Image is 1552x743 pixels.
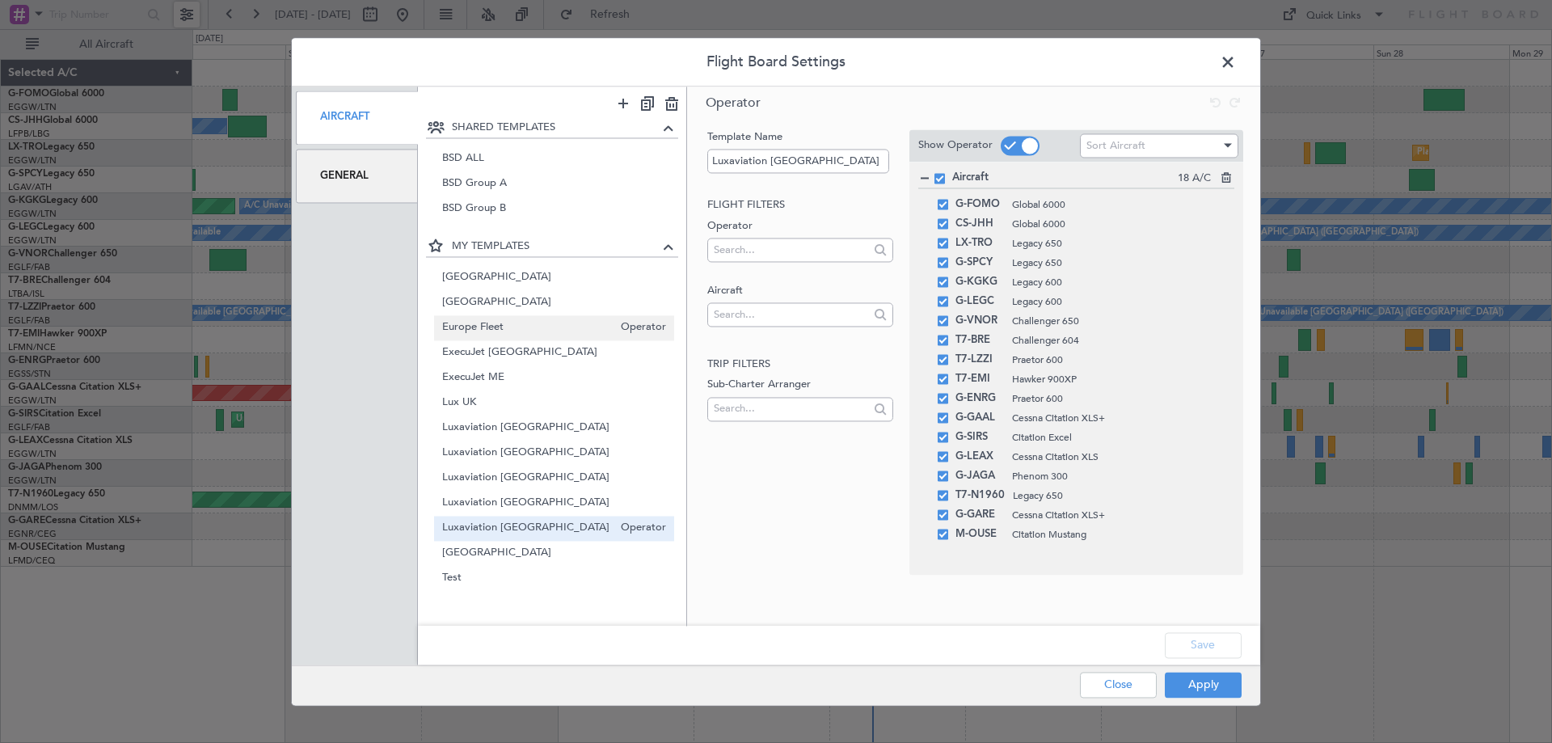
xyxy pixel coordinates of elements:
[707,218,892,234] label: Operator
[707,357,892,373] h2: Trip filters
[706,94,761,112] span: Operator
[442,175,667,192] span: BSD Group A
[1165,672,1242,698] button: Apply
[613,520,666,537] span: Operator
[955,292,1004,311] span: G-LEGC
[442,319,614,336] span: Europe Fleet
[955,466,1004,486] span: G-JAGA
[1012,391,1219,406] span: Praetor 600
[442,520,614,537] span: Luxaviation [GEOGRAPHIC_DATA]
[442,369,667,386] span: ExecuJet ME
[955,331,1004,350] span: T7-BRE
[1012,275,1219,289] span: Legacy 600
[613,319,666,336] span: Operator
[918,138,993,154] label: Show Operator
[1012,450,1219,464] span: Cessna Citation XLS
[1086,138,1145,153] span: Sort Aircraft
[1012,353,1219,367] span: Praetor 600
[1012,197,1219,212] span: Global 6000
[1012,255,1219,270] span: Legacy 650
[955,428,1004,447] span: G-SIRS
[707,197,892,213] h2: Flight filters
[955,214,1004,234] span: CS-JHH
[442,269,667,286] span: [GEOGRAPHIC_DATA]
[707,283,892,299] label: Aircraft
[955,311,1004,331] span: G-VNOR
[955,505,1004,525] span: G-GARE
[442,545,667,562] span: [GEOGRAPHIC_DATA]
[296,149,418,203] div: General
[1013,488,1219,503] span: Legacy 650
[707,377,892,393] label: Sub-Charter Arranger
[1012,236,1219,251] span: Legacy 650
[1012,527,1219,542] span: Citation Mustang
[952,170,1178,186] span: Aircraft
[1012,294,1219,309] span: Legacy 600
[1012,469,1219,483] span: Phenom 300
[1012,314,1219,328] span: Challenger 650
[452,239,660,255] span: MY TEMPLATES
[292,38,1260,87] header: Flight Board Settings
[1012,372,1219,386] span: Hawker 900XP
[1080,672,1157,698] button: Close
[442,420,667,437] span: Luxaviation [GEOGRAPHIC_DATA]
[955,350,1004,369] span: T7-LZZI
[442,395,667,412] span: Lux UK
[1012,508,1219,522] span: Cessna Citation XLS+
[714,397,868,421] input: Search...
[1012,333,1219,348] span: Challenger 604
[442,470,667,487] span: Luxaviation [GEOGRAPHIC_DATA]
[955,234,1004,253] span: LX-TRO
[955,447,1004,466] span: G-LEAX
[955,525,1004,544] span: M-OUSE
[442,570,667,587] span: Test
[714,302,868,327] input: Search...
[442,344,667,361] span: ExecuJet [GEOGRAPHIC_DATA]
[1178,171,1211,187] span: 18 A/C
[442,201,667,217] span: BSD Group B
[1012,411,1219,425] span: Cessna Citation XLS+
[1012,430,1219,445] span: Citation Excel
[955,253,1004,272] span: G-SPCY
[955,408,1004,428] span: G-GAAL
[452,120,660,136] span: SHARED TEMPLATES
[955,369,1004,389] span: T7-EMI
[442,294,667,311] span: [GEOGRAPHIC_DATA]
[714,238,868,262] input: Search...
[296,91,418,145] div: Aircraft
[707,129,892,146] label: Template Name
[955,486,1005,505] span: T7-N1960
[955,195,1004,214] span: G-FOMO
[442,495,667,512] span: Luxaviation [GEOGRAPHIC_DATA]
[955,272,1004,292] span: G-KGKG
[442,445,667,462] span: Luxaviation [GEOGRAPHIC_DATA]
[955,389,1004,408] span: G-ENRG
[1012,217,1219,231] span: Global 6000
[442,150,667,167] span: BSD ALL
